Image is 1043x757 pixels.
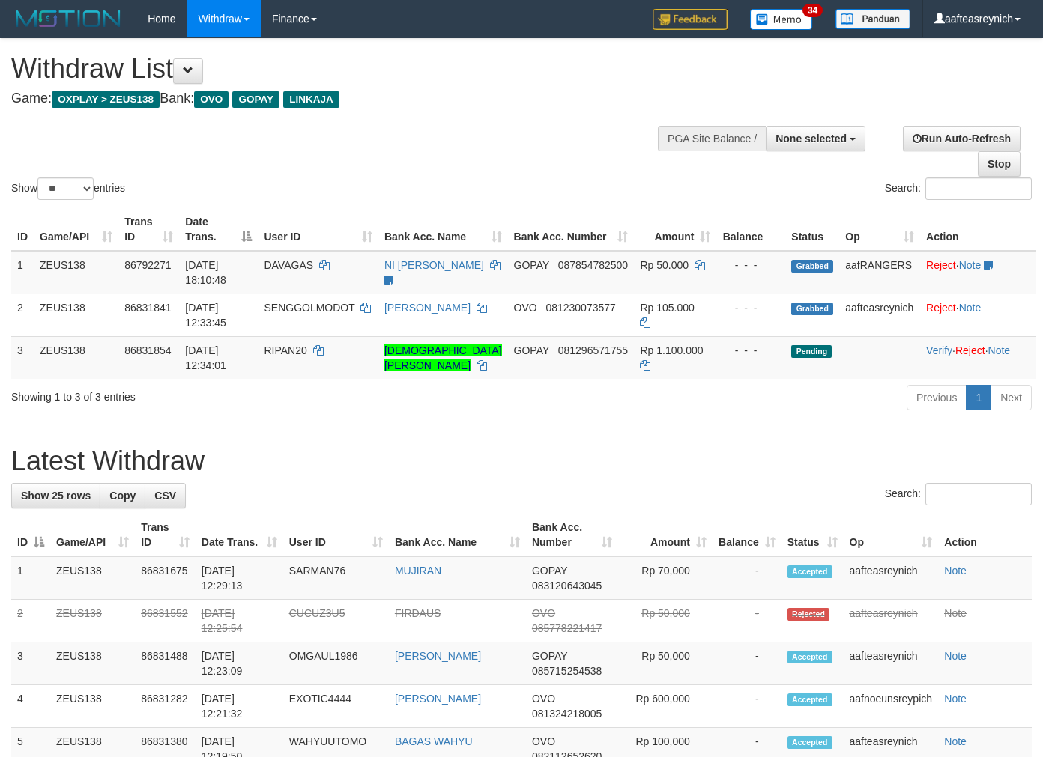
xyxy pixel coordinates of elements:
select: Showentries [37,177,94,200]
span: GOPAY [232,91,279,108]
td: OMGAUL1986 [283,642,389,685]
th: Op: activate to sort column ascending [844,514,939,556]
a: Reject [955,344,985,356]
td: 3 [11,336,34,379]
th: Balance [716,208,785,251]
th: User ID: activate to sort column ascending [283,514,389,556]
span: Accepted [787,565,832,578]
span: [DATE] 12:34:01 [185,344,226,371]
img: Feedback.jpg [653,9,728,30]
span: OVO [514,302,537,314]
span: 86831854 [124,344,171,356]
th: Trans ID: activate to sort column ascending [135,514,196,556]
span: OVO [532,693,555,705]
td: SARMAN76 [283,556,389,600]
th: ID [11,208,34,251]
span: OVO [532,607,555,619]
span: RIPAN20 [264,344,306,356]
td: Rp 600,000 [618,685,713,728]
td: 1 [11,556,50,600]
h4: Game: Bank: [11,91,680,106]
td: [DATE] 12:25:54 [196,600,283,642]
a: Next [991,385,1032,410]
span: Rp 50.000 [640,259,689,271]
a: Note [944,650,967,662]
span: Rp 1.100.000 [640,344,703,356]
td: · · [920,336,1036,379]
span: GOPAY [532,565,567,577]
span: Accepted [787,736,832,749]
td: ZEUS138 [34,251,118,294]
span: 86792271 [124,259,171,271]
span: Copy 085715254538 to clipboard [532,665,602,677]
td: 2 [11,294,34,336]
th: Date Trans.: activate to sort column descending [179,208,258,251]
input: Search: [925,483,1032,505]
a: [DEMOGRAPHIC_DATA][PERSON_NAME] [384,344,502,371]
td: aafteasreynich [844,642,939,685]
td: [DATE] 12:23:09 [196,642,283,685]
label: Show entries [11,177,125,200]
td: ZEUS138 [50,600,135,642]
th: Date Trans.: activate to sort column ascending [196,514,283,556]
a: Show 25 rows [11,483,100,508]
td: Rp 70,000 [618,556,713,600]
td: 3 [11,642,50,685]
span: Copy 081324218005 to clipboard [532,708,602,720]
span: OVO [194,91,229,108]
th: Game/API: activate to sort column ascending [34,208,118,251]
span: Show 25 rows [21,490,91,502]
a: Previous [907,385,967,410]
th: Action [920,208,1036,251]
h1: Latest Withdraw [11,446,1032,476]
span: GOPAY [532,650,567,662]
a: Stop [978,151,1021,177]
span: 86831841 [124,302,171,314]
div: - - - [722,300,779,315]
td: CUCUZ3U5 [283,600,389,642]
td: Rp 50,000 [618,600,713,642]
img: MOTION_logo.png [11,7,125,30]
a: Verify [926,344,952,356]
a: Copy [100,483,145,508]
span: [DATE] 12:33:45 [185,302,226,329]
span: Copy 085778221417 to clipboard [532,622,602,634]
td: - [713,685,782,728]
td: 86831675 [135,556,196,600]
td: · [920,251,1036,294]
td: 2 [11,600,50,642]
td: ZEUS138 [50,685,135,728]
a: MUJIRAN [395,565,441,577]
a: CSV [145,483,186,508]
th: Bank Acc. Name: activate to sort column ascending [378,208,508,251]
a: [PERSON_NAME] [384,302,471,314]
td: ZEUS138 [50,556,135,600]
div: Showing 1 to 3 of 3 entries [11,383,423,404]
span: Pending [791,345,832,358]
span: GOPAY [514,259,549,271]
td: aafteasreynich [844,556,939,600]
a: Note [944,735,967,747]
span: Rp 105.000 [640,302,694,314]
a: NI [PERSON_NAME] [384,259,484,271]
th: Balance: activate to sort column ascending [713,514,782,556]
span: Grabbed [791,303,833,315]
span: Copy 081296571755 to clipboard [558,344,628,356]
td: aafteasreynich [844,600,939,642]
span: Accepted [787,651,832,663]
td: EXOTIC4444 [283,685,389,728]
th: Status: activate to sort column ascending [782,514,844,556]
th: ID: activate to sort column descending [11,514,50,556]
span: [DATE] 18:10:48 [185,259,226,286]
th: Bank Acc. Name: activate to sort column ascending [389,514,526,556]
span: OVO [532,735,555,747]
a: Note [944,693,967,705]
a: Note [959,259,982,271]
div: - - - [722,343,779,358]
span: Grabbed [791,260,833,273]
a: Note [944,565,967,577]
span: Copy [109,490,136,502]
th: Action [938,514,1032,556]
td: [DATE] 12:29:13 [196,556,283,600]
td: 4 [11,685,50,728]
